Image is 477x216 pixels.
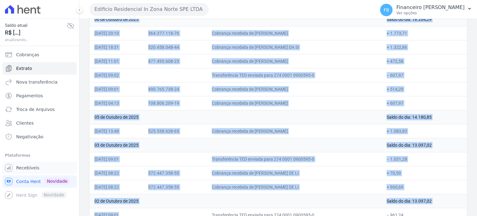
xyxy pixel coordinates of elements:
td: Cobrança recebida de [PERSON_NAME] [207,124,382,138]
td: 05 de Outubro de 2025 [89,110,382,124]
span: Novidade [44,178,70,185]
span: atualizando... [5,37,67,43]
p: Financeiro [PERSON_NAME] [396,4,465,11]
span: FB [384,8,389,12]
a: Cobranças [2,48,77,61]
p: Ver opções [396,11,465,16]
span: R$ [...] [5,29,67,37]
td: 520.458.048-44 [143,40,207,54]
a: Nova transferência [2,76,77,88]
td: [DATE] 20:10 [89,26,143,40]
td: 03 de Outubro de 2025 [89,138,382,152]
td: 02 de Outubro de 2025 [89,194,382,208]
nav: Sidebar [5,48,74,201]
td: Cobrança recebida de [PERSON_NAME] DE LI [207,180,382,194]
span: Extrato [16,65,32,71]
td: Cobrança recebida de [PERSON_NAME] DA SI [207,40,382,54]
td: Cobrança recebida de [PERSON_NAME] [207,54,382,68]
td: + 1.322,86 [382,40,467,54]
td: Cobrança recebida de [PERSON_NAME] [207,96,382,110]
a: Troca de Arquivos [2,103,77,116]
span: Saldo atual [5,22,67,29]
td: Cobrança recebida de [PERSON_NAME] [207,82,382,96]
td: 572.447.358-55 [143,180,207,194]
td: Saldo do dia: 13.097,02 [382,194,467,208]
td: [DATE] 08:22 [89,180,143,194]
span: Conta Hent [16,178,41,185]
span: Recebíveis [16,165,39,171]
td: [DATE] 09:02 [89,68,143,82]
td: 525.538.628-65 [143,124,207,138]
button: FB Financeiro [PERSON_NAME] Ver opções [375,1,477,19]
td: Cobrança recebida de [PERSON_NAME] [207,26,382,40]
td: Cobrança recebida de [PERSON_NAME] DE LI [207,166,382,180]
td: 108.806.209-19 [143,96,207,110]
td: + 472,58 [382,54,467,68]
td: [DATE] 09:01 [89,152,143,166]
td: + 960,69 [382,180,467,194]
td: [DATE] 13:48 [89,124,143,138]
td: Transferência TED enviada para 274 0001 0900595-0 [207,68,382,82]
a: Negativação [2,131,77,143]
td: − 1.031,28 [382,152,467,166]
td: [DATE] 09:01 [89,82,143,96]
td: 477.495.608-23 [143,54,207,68]
td: + 607,97 [382,96,467,110]
td: Saldo do dia: 14.180,85 [382,110,467,124]
td: [DATE] 11:01 [89,54,143,68]
span: Troca de Arquivos [16,106,55,113]
td: + 514,29 [382,82,467,96]
button: Edificio Residencial In Zona Norte SPE LTDA [89,3,209,16]
td: [DATE] 08:22 [89,166,143,180]
a: Extrato [2,62,77,75]
td: Transferência TED enviada para 274 0001 0900595-0 [207,152,382,166]
td: [DATE] 18:31 [89,40,143,54]
td: + 70,59 [382,166,467,180]
td: 06 de Outubro de 2025 [89,12,382,26]
td: 490.765.738-24 [143,82,207,96]
td: [DATE] 04:13 [89,96,143,110]
a: Pagamentos [2,90,77,102]
span: Clientes [16,120,34,126]
a: Clientes [2,117,77,129]
a: Conta Hent Novidade [2,175,77,188]
td: 564.377.118-76 [143,26,207,40]
span: Cobranças [16,52,39,58]
td: 572.447.358-55 [143,166,207,180]
td: − 607,97 [382,68,467,82]
td: Saldo do dia: 13.097,02 [382,138,467,152]
span: Negativação [16,134,43,140]
a: Recebíveis [2,162,77,174]
td: + 1.773,71 [382,26,467,40]
td: + 1.083,83 [382,124,467,138]
span: Nova transferência [16,79,57,85]
div: Plataformas [5,152,74,159]
span: Pagamentos [16,93,43,99]
td: Saldo do dia: 18.264,29 [382,12,467,26]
